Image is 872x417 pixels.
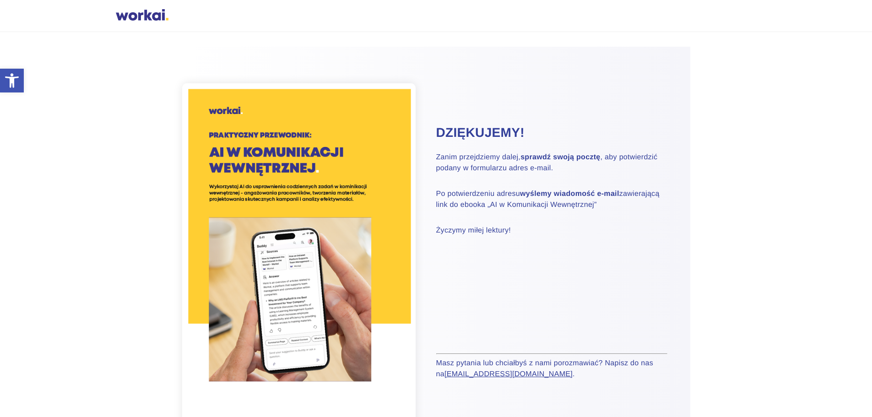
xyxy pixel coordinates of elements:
strong: wyślemy wiadomość e-mail [520,190,619,198]
p: Masz pytania lub chciałbyś z nami porozmawiać? Napisz do nas na . [436,358,667,380]
a: [EMAIL_ADDRESS][DOMAIN_NAME] [444,370,573,378]
p: Po potwierdzeniu adresu zawierającą link do ebooka „AI w Komunikacji Wewnętrznej” [436,189,667,211]
strong: sprawdź swoją pocztę [520,153,600,161]
p: Zanim przejdziemy dalej, , aby potwierdzić podany w formularzu adres e-mail. [436,152,667,174]
h2: Dziękujemy! [436,124,667,141]
p: Życzymy miłej lektury! [436,225,667,236]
